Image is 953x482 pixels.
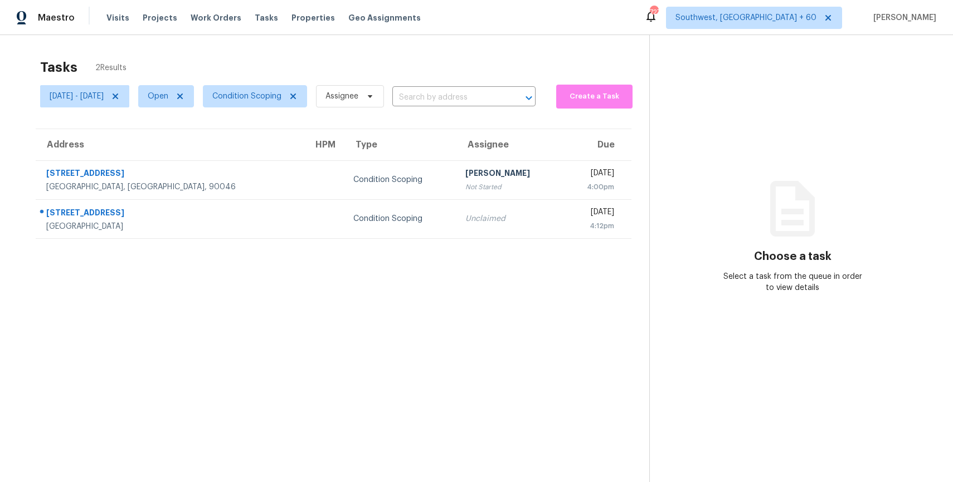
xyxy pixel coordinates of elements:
[562,129,631,160] th: Due
[465,181,553,193] div: Not Started
[38,12,75,23] span: Maestro
[106,12,129,23] span: Visits
[521,90,537,106] button: Open
[304,129,344,160] th: HPM
[348,12,421,23] span: Geo Assignments
[36,129,304,160] th: Address
[571,206,614,220] div: [DATE]
[46,168,295,181] div: [STREET_ADDRESS]
[212,91,281,102] span: Condition Scoping
[191,12,241,23] span: Work Orders
[465,168,553,181] div: [PERSON_NAME]
[392,89,504,106] input: Search by address
[255,14,278,22] span: Tasks
[40,62,77,73] h2: Tasks
[650,7,658,18] div: 727
[353,213,448,224] div: Condition Scoping
[556,85,633,109] button: Create a Task
[675,12,816,23] span: Southwest, [GEOGRAPHIC_DATA] + 60
[46,207,295,221] div: [STREET_ADDRESS]
[95,62,127,73] span: 2 Results
[353,174,448,185] div: Condition Scoping
[325,91,358,102] span: Assignee
[50,91,104,102] span: [DATE] - [DATE]
[344,129,456,160] th: Type
[465,213,553,224] div: Unclaimed
[721,271,864,293] div: Select a task from the queue in order to view details
[869,12,936,23] span: [PERSON_NAME]
[754,251,832,262] h3: Choose a task
[456,129,562,160] th: Assignee
[46,181,295,193] div: [GEOGRAPHIC_DATA], [GEOGRAPHIC_DATA], 90046
[143,12,177,23] span: Projects
[571,168,614,181] div: [DATE]
[46,221,295,232] div: [GEOGRAPHIC_DATA]
[148,91,168,102] span: Open
[571,181,614,193] div: 4:00pm
[291,12,335,23] span: Properties
[562,90,627,103] span: Create a Task
[571,220,614,232] div: 4:12pm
